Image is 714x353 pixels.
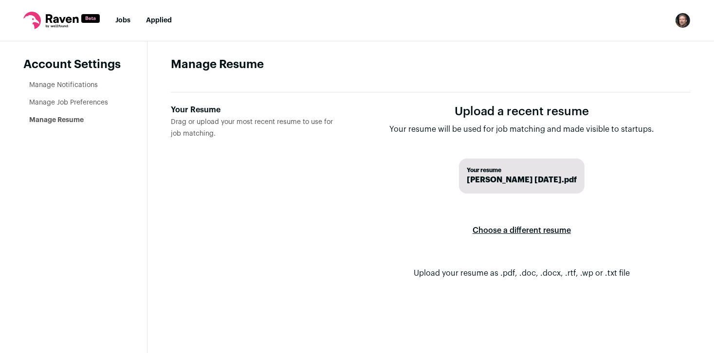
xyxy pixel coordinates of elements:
span: Your resume [467,166,577,174]
span: [PERSON_NAME] [DATE].pdf [467,174,577,186]
p: Your resume will be used for job matching and made visible to startups. [389,124,654,135]
a: Manage Notifications [29,82,98,88]
div: Your Resume [171,104,337,116]
a: Manage Resume [29,117,84,124]
p: Upload your resume as .pdf, .doc, .docx, .rtf, .wp or .txt file [414,267,630,279]
h1: Manage Resume [171,57,691,72]
a: Jobs [115,17,130,24]
img: 789886-medium_jpg [675,13,691,28]
a: Manage Job Preferences [29,99,108,106]
label: Choose a different resume [473,217,571,244]
button: Open dropdown [675,13,691,28]
h1: Upload a recent resume [389,104,654,120]
header: Account Settings [23,57,124,72]
a: Applied [146,17,172,24]
span: Drag or upload your most recent resume to use for job matching. [171,119,333,137]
